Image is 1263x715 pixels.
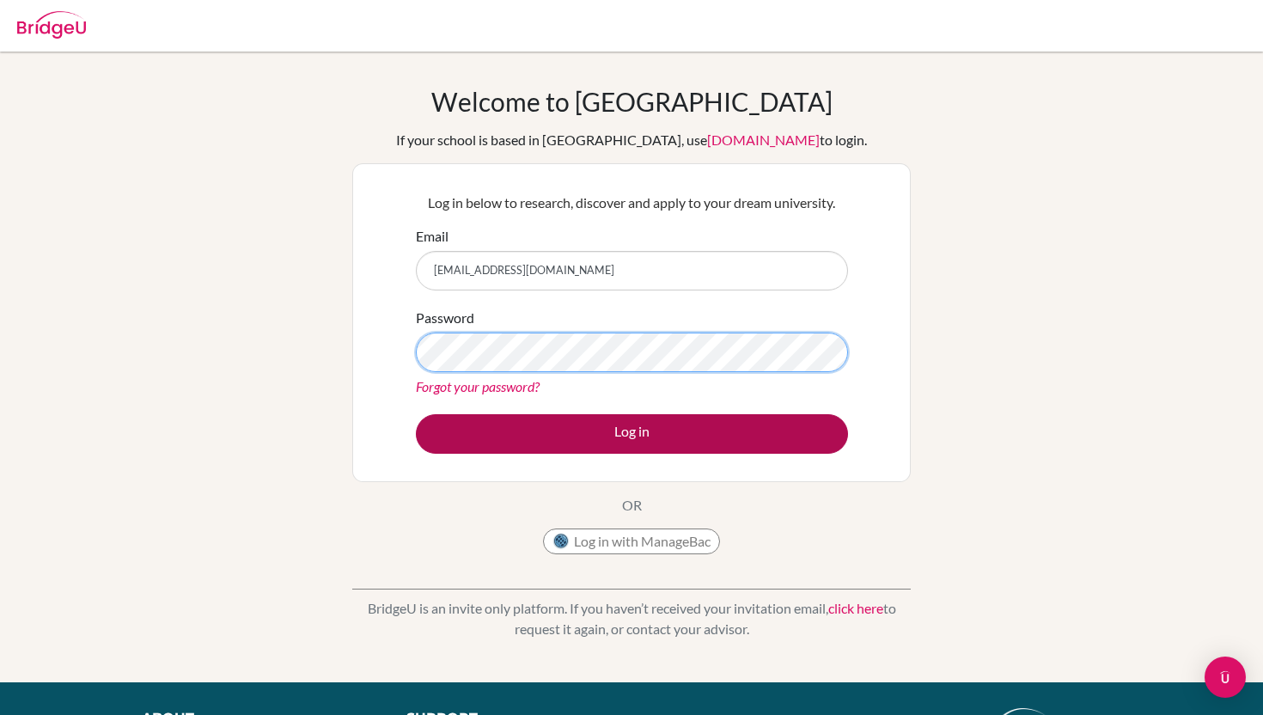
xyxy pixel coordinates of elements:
[543,529,720,554] button: Log in with ManageBac
[416,378,540,394] a: Forgot your password?
[707,131,820,148] a: [DOMAIN_NAME]
[416,192,848,213] p: Log in below to research, discover and apply to your dream university.
[828,600,883,616] a: click here
[1205,657,1246,698] div: Open Intercom Messenger
[416,226,448,247] label: Email
[416,308,474,328] label: Password
[17,11,86,39] img: Bridge-U
[622,495,642,516] p: OR
[431,86,833,117] h1: Welcome to [GEOGRAPHIC_DATA]
[396,130,867,150] div: If your school is based in [GEOGRAPHIC_DATA], use to login.
[352,598,911,639] p: BridgeU is an invite only platform. If you haven’t received your invitation email, to request it ...
[416,414,848,454] button: Log in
